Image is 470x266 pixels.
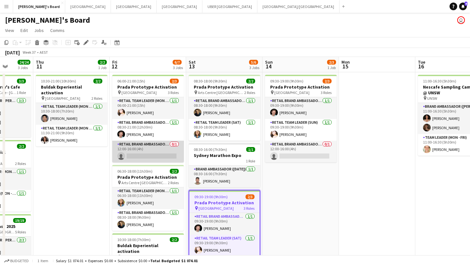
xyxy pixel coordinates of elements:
span: Sun [265,59,273,65]
h3: Prada Prototype Activation [189,84,260,90]
div: [DATE] [5,49,20,56]
span: 2/3 [170,79,179,83]
a: Jobs [32,26,46,35]
app-job-card: 09:30-19:00 (9h30m)2/3Prada Prototype Activation [GEOGRAPHIC_DATA]3 RolesRETAIL Brand Ambassador ... [265,75,337,162]
span: Arts Centre [GEOGRAPHIC_DATA] [121,180,168,185]
h3: Prada Prototype Activation [112,84,184,90]
div: 3 Jobs [18,65,30,70]
span: 2/2 [93,79,102,83]
app-job-card: 10:30-21:00 (10h30m)2/2Buldak Experiential activation [GEOGRAPHIC_DATA]2 RolesRETAIL Team Leader ... [36,75,107,146]
a: Comms [48,26,67,35]
app-card-role: RETAIL Brand Ambassador ([DATE])1/108:30-18:00 (9h30m)[PERSON_NAME] [189,97,260,119]
app-card-role: RETAIL Brand Ambassador (Mon - Fri)1/108:30-21:00 (12h30m)[PERSON_NAME] [112,119,184,141]
div: 3 Jobs [249,65,259,70]
a: 4 [459,3,467,10]
span: 1 item [35,258,51,263]
app-card-role: RETAIL Team Leader (Sat)1/108:30-18:00 (9h30m)[PERSON_NAME] [189,119,260,141]
span: Budgeted [10,259,29,263]
app-card-role: RETAIL Brand Ambassador (Mon - Fri)1/108:30-18:00 (9h30m)[PERSON_NAME] [112,209,184,231]
span: Comms [50,27,65,33]
span: 2/2 [98,60,107,65]
span: 5 Roles [15,230,26,234]
app-card-role: RETAIL Team Leader (Sun)1/109:30-19:00 (9h30m)[PERSON_NAME] [265,119,337,141]
span: 2/2 [17,144,26,149]
app-card-role: RETAIL Team Leader (Mon - Fri)1/106:00-21:00 (15h)[PERSON_NAME] [112,97,184,119]
span: 6/7 [173,60,182,65]
span: 19/19 [13,218,26,223]
button: [GEOGRAPHIC_DATA] [157,0,202,13]
div: 3 Jobs [173,65,183,70]
span: 09:30-19:00 (9h30m) [270,79,303,83]
h3: Buldak Experiential activation [36,84,107,96]
span: 2 Roles [168,180,179,185]
span: 12 [111,63,117,70]
span: 1 Role [17,90,26,95]
span: 2/2 [170,169,179,174]
button: UBER [GEOGRAPHIC_DATA] [202,0,257,13]
span: 09:30-19:00 (9h30m) [194,194,228,199]
span: 15 [341,63,350,70]
span: 2/3 [246,194,255,199]
app-job-card: 08:30-16:00 (7h30m)1/1Sydney Marathon Expo1 RoleBrand Ambassador ([DATE])1/108:30-16:00 (7h30m)[P... [189,143,260,187]
span: 2 Roles [91,96,102,101]
app-job-card: 06:30-18:00 (11h30m)2/2Prada Prototype Activation Arts Centre [GEOGRAPHIC_DATA]2 RolesRETAIL Team... [112,165,184,231]
div: 1 Job [327,65,336,70]
h3: Prada Prototype Activation [189,200,260,206]
span: 1 Role [246,159,255,163]
span: 13 [188,63,196,70]
app-user-avatar: Tennille Moore [457,16,465,24]
span: 3 Roles [244,206,255,211]
button: [PERSON_NAME]'s Board [13,0,65,13]
span: 2/3 [323,79,332,83]
div: 06:00-21:00 (15h)2/3Prada Prototype Activation [GEOGRAPHIC_DATA]3 RolesRETAIL Team Leader (Mon - ... [112,75,184,162]
app-card-role: RETAIL Team Leader (Mon - Fri)1/111:30-21:00 (9h30m)[PERSON_NAME] [36,125,107,146]
span: [GEOGRAPHIC_DATA] [45,96,80,101]
span: 06:00-21:00 (15h) [117,79,145,83]
span: Total Budgeted $1 074.01 [150,258,198,263]
span: Fri [112,59,117,65]
app-card-role: RETAIL Brand Ambassador (Mon - Fri)0/112:00-16:00 (4h) [112,141,184,162]
app-job-card: 08:30-18:00 (9h30m)2/2Prada Prototype Activation Arts Centre [GEOGRAPHIC_DATA]2 RolesRETAIL Brand... [189,75,260,141]
a: View [3,26,17,35]
app-card-role: RETAIL Brand Ambassador ([DATE])1/109:30-19:00 (9h30m)[PERSON_NAME] [189,213,260,235]
app-card-role: Brand Ambassador ([DATE])1/108:30-16:00 (7h30m)[PERSON_NAME] [189,166,260,187]
span: 2 Roles [244,90,255,95]
span: 16 [417,63,425,70]
a: Edit [18,26,30,35]
span: 2/3 [327,60,336,65]
button: [GEOGRAPHIC_DATA]/[GEOGRAPHIC_DATA] [257,0,340,13]
span: 2 Roles [15,161,26,166]
span: 14 [264,63,273,70]
div: AEST [40,50,48,55]
span: 5/6 [249,60,258,65]
span: 4 [465,2,467,6]
div: 1 Job [98,65,106,70]
span: Arts Centre [GEOGRAPHIC_DATA] [198,90,244,95]
span: 2 Roles [168,254,179,259]
span: Week 37 [21,50,37,55]
span: [GEOGRAPHIC_DATA] [274,90,309,95]
div: Salary $1 074.01 + Expenses $0.00 + Subsistence $0.00 = [56,258,198,263]
span: Sat [189,59,196,65]
h3: Sydney Marathon Expo [189,153,260,158]
button: [GEOGRAPHIC_DATA] [111,0,157,13]
app-card-role: RETAIL Team Leader (Mon - Fri)1/106:30-18:00 (11h30m)[PERSON_NAME] [112,187,184,209]
span: Edit [20,27,28,33]
span: 3 Roles [321,90,332,95]
span: 2/2 [170,237,179,242]
span: 11:00-16:30 (5h30m) [423,79,456,83]
h3: Prada Prototype Activation [265,84,337,90]
span: 11 [35,63,44,70]
span: Thu [36,59,44,65]
span: 2/2 [246,79,255,83]
span: 3/3 [17,79,26,83]
h3: Prada Prototype Activation [112,174,184,180]
app-card-role: RETAIL Team Leader (Mon - Fri)1/110:30-18:00 (7h30m)[PERSON_NAME] [36,103,107,125]
span: [GEOGRAPHIC_DATA] [121,254,157,259]
span: 1/1 [246,147,255,152]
